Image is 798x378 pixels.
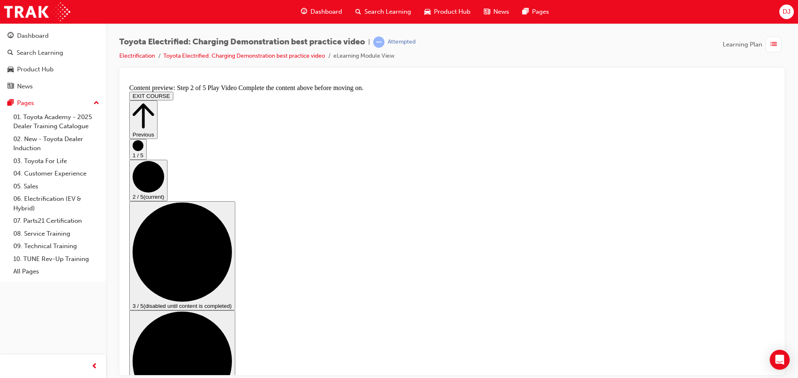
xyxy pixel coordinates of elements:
a: 03. Toyota For Life [10,155,103,168]
a: 05. Sales [10,180,103,193]
a: 10. TUNE Rev-Up Training [10,253,103,266]
a: 02. New - Toyota Dealer Induction [10,133,103,155]
a: pages-iconPages [516,3,556,20]
div: News [17,82,33,91]
span: car-icon [7,66,14,73]
a: 09. Technical Training [10,240,103,253]
span: pages-icon [522,7,529,17]
a: news-iconNews [477,3,516,20]
a: 08. Service Training [10,227,103,240]
button: 1 / 5 [3,58,21,79]
a: search-iconSearch Learning [349,3,418,20]
span: Pages [532,7,549,17]
button: DashboardSearch LearningProduct HubNews [3,27,103,95]
button: Pages [3,95,103,111]
span: Dashboard [310,7,342,17]
div: Attempted [388,38,416,46]
span: guage-icon [7,32,14,40]
button: EXIT COURSE [3,11,47,20]
a: Electrification [119,52,155,59]
a: 06. Electrification (EV & Hybrid) [10,193,103,215]
span: news-icon [484,7,490,17]
span: 2 / 5 [7,113,17,119]
span: up-icon [94,98,99,109]
span: prev-icon [91,361,98,372]
a: All Pages [10,265,103,278]
a: Product Hub [3,62,103,77]
div: Dashboard [17,31,49,41]
a: car-iconProduct Hub [418,3,477,20]
a: Dashboard [3,28,103,44]
a: 04. Customer Experience [10,167,103,180]
div: Content preview: Step 2 of 5 Play Video Complete the content above before moving on. [3,3,649,11]
button: DJ [779,5,794,19]
button: 3 / 5(disabled until content is completed) [3,120,109,229]
span: Search Learning [365,7,411,17]
div: Pages [17,98,34,108]
a: guage-iconDashboard [294,3,349,20]
span: 3 / 5 [7,222,17,228]
span: 1 / 5 [7,71,17,78]
a: Search Learning [3,45,103,61]
span: search-icon [7,49,13,57]
a: 01. Toyota Academy - 2025 Dealer Training Catalogue [10,111,103,133]
span: guage-icon [301,7,307,17]
span: Toyota Electrified: Charging Demonstration best practice video [119,37,365,47]
span: Previous [7,51,28,57]
span: list-icon [771,39,777,50]
a: 07. Parts21 Certification [10,215,103,227]
button: 2 / 5(current) [3,79,42,120]
span: DJ [783,7,791,17]
span: Learning Plan [723,40,762,49]
div: Product Hub [17,65,54,74]
a: Toyota Electrified: Charging Demonstration best practice video [163,52,325,59]
span: | [368,37,370,47]
button: Learning Plan [723,37,785,52]
div: Open Intercom Messenger [770,350,790,370]
span: car-icon [424,7,431,17]
a: News [3,79,103,94]
span: Product Hub [434,7,470,17]
span: search-icon [355,7,361,17]
li: eLearning Module View [333,51,394,61]
button: Previous [3,20,32,58]
img: Trak [4,2,70,21]
span: learningRecordVerb_ATTEMPT-icon [373,37,384,48]
span: pages-icon [7,100,14,107]
div: Search Learning [17,48,63,58]
span: News [493,7,509,17]
span: news-icon [7,83,14,90]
